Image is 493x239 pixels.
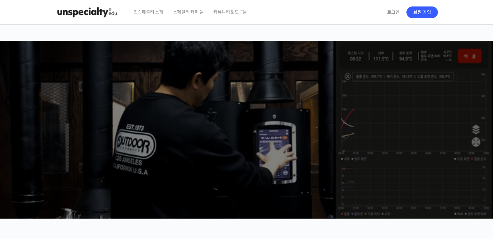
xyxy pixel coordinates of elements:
a: 로그인 [383,5,404,20]
a: 회원 가입 [406,6,438,18]
p: 시간과 장소에 구애받지 않고, 검증된 커리큘럼으로 [6,135,487,144]
p: [PERSON_NAME]을 다하는 당신을 위해, 최고와 함께 만든 커피 클래스 [6,99,487,132]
